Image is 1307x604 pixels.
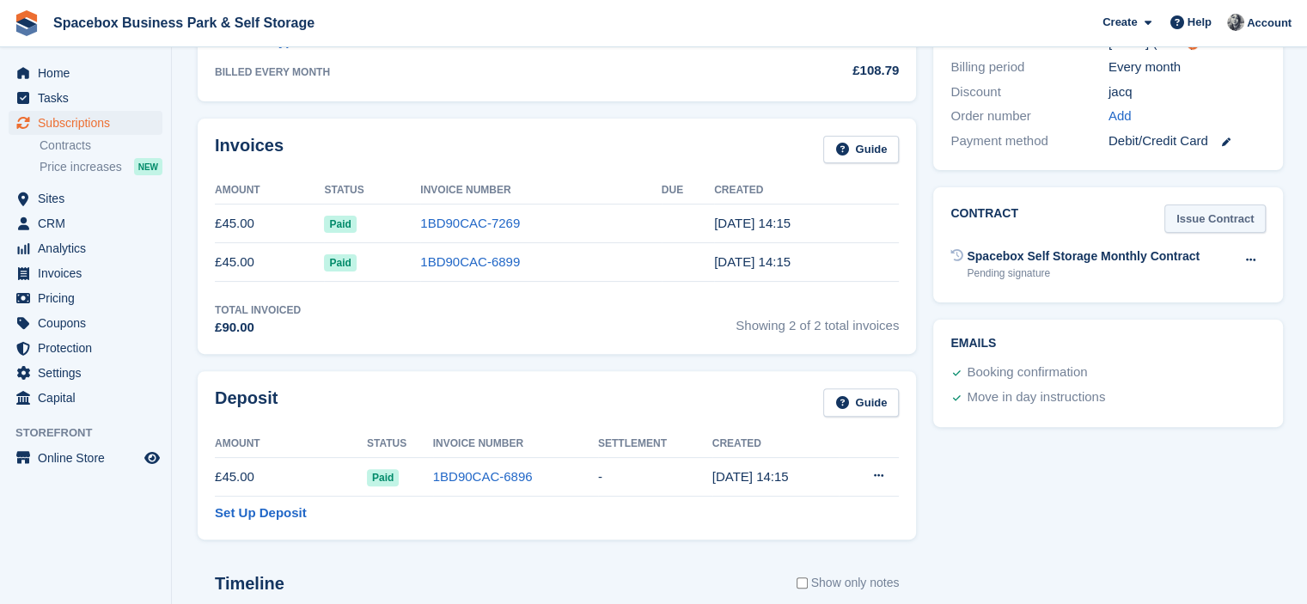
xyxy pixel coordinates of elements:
span: Invoices [38,261,141,285]
th: Status [367,430,433,458]
a: menu [9,361,162,385]
span: Coupons [38,311,141,335]
div: Debit/Credit Card [1109,131,1267,151]
span: Protection [38,336,141,360]
time: 2025-07-04 13:15:34 UTC [714,254,791,269]
a: menu [9,61,162,85]
span: Showing 2 of 2 total invoices [736,302,899,338]
a: menu [9,386,162,410]
span: Paid [324,254,356,271]
a: menu [9,446,162,470]
a: Spacebox Business Park & Self Storage [46,9,321,37]
a: Reset [1157,35,1190,50]
img: SUDIPTA VIRMANI [1227,14,1244,31]
div: Total Invoiced [215,302,301,318]
time: 2025-08-04 13:15:51 UTC [714,216,791,230]
a: Add [1109,107,1132,126]
time: 2025-07-04 13:15:55 UTC [712,469,789,484]
span: Subscriptions [38,111,141,135]
span: Help [1188,14,1212,31]
div: Tooltip anchor [1185,36,1200,52]
h2: Deposit [215,388,278,417]
span: Analytics [38,236,141,260]
div: Order number [950,107,1109,126]
span: Online Store [38,446,141,470]
div: jacq [1109,82,1267,102]
a: menu [9,236,162,260]
div: Every month [1109,58,1267,77]
a: Preview store [142,448,162,468]
span: Home [38,61,141,85]
a: menu [9,86,162,110]
h2: Timeline [215,574,284,594]
a: Contracts [40,137,162,154]
span: Account [1247,15,1292,32]
div: Move in day instructions [967,387,1105,408]
th: Due [662,177,714,204]
a: Guide [823,388,899,417]
td: £45.00 [215,204,324,243]
div: £90.00 [215,318,301,338]
div: BILLED EVERY MONTH [215,64,773,80]
a: Issue Contract [1164,204,1266,233]
a: menu [9,186,162,210]
a: 1BD90CAC-7269 [420,216,520,230]
th: Invoice Number [420,177,661,204]
span: Tasks [38,86,141,110]
span: CRM [38,211,141,235]
th: Amount [215,430,367,458]
span: Capital [38,386,141,410]
h2: Invoices [215,136,284,164]
h2: Contract [950,204,1018,233]
div: Billing period [950,58,1109,77]
h2: Emails [950,337,1266,351]
div: Booking confirmation [967,363,1087,383]
th: Created [712,430,840,458]
div: NEW [134,158,162,175]
a: Set Up Deposit [215,503,307,523]
td: - [598,458,712,497]
th: Amount [215,177,324,204]
th: Settlement [598,430,712,458]
a: 1BD90CAC-6896 [433,469,533,484]
a: menu [9,336,162,360]
span: Storefront [15,424,171,442]
span: Create [1102,14,1137,31]
label: Show only notes [797,574,900,592]
th: Invoice Number [433,430,598,458]
span: Paid [367,469,399,486]
div: Pending signature [967,265,1200,281]
span: Price increases [40,159,122,175]
a: 1BD90CAC-6899 [420,254,520,269]
a: menu [9,311,162,335]
span: Paid [324,216,356,233]
th: Status [324,177,420,204]
a: menu [9,111,162,135]
a: menu [9,261,162,285]
div: Payment method [950,131,1109,151]
a: menu [9,286,162,310]
td: £45.00 [215,243,324,282]
td: £45.00 [215,458,367,497]
a: menu [9,211,162,235]
a: Price increases NEW [40,157,162,176]
span: Pricing [38,286,141,310]
span: Settings [38,361,141,385]
div: £108.79 [773,61,899,81]
div: Discount [950,82,1109,102]
div: Spacebox Self Storage Monthly Contract [967,247,1200,265]
a: Guide [823,136,899,164]
span: Sites [38,186,141,210]
img: stora-icon-8386f47178a22dfd0bd8f6a31ec36ba5ce8667c1dd55bd0f319d3a0aa187defe.svg [14,10,40,36]
input: Show only notes [797,574,808,592]
th: Created [714,177,899,204]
